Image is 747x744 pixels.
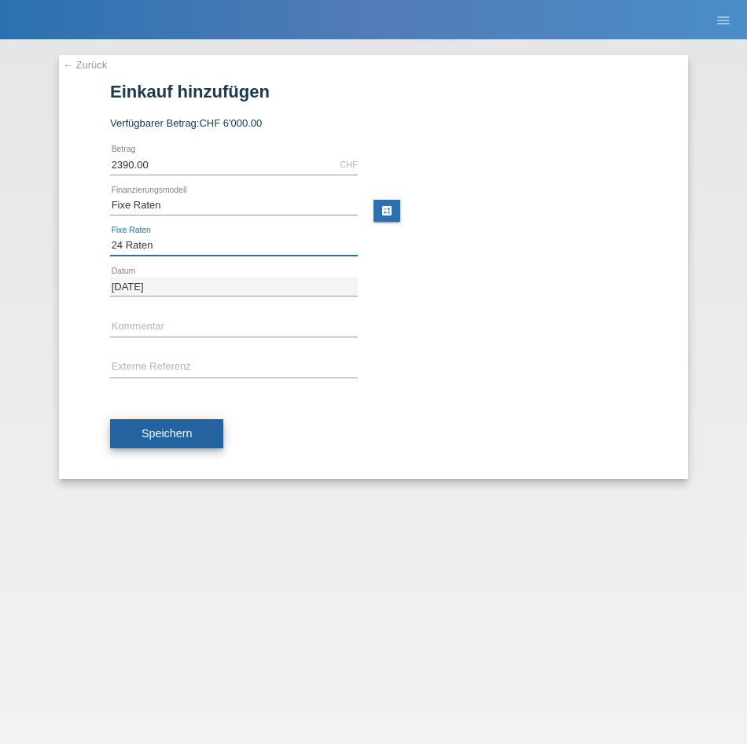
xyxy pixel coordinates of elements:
[199,117,262,129] span: CHF 6'000.00
[110,419,223,449] button: Speichern
[381,204,393,217] i: calculate
[63,59,107,71] a: ← Zurück
[110,117,637,129] div: Verfügbarer Betrag:
[340,160,358,169] div: CHF
[142,427,192,440] span: Speichern
[110,82,637,101] h1: Einkauf hinzufügen
[716,13,731,28] i: menu
[708,15,739,24] a: menu
[373,200,400,222] a: calculate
